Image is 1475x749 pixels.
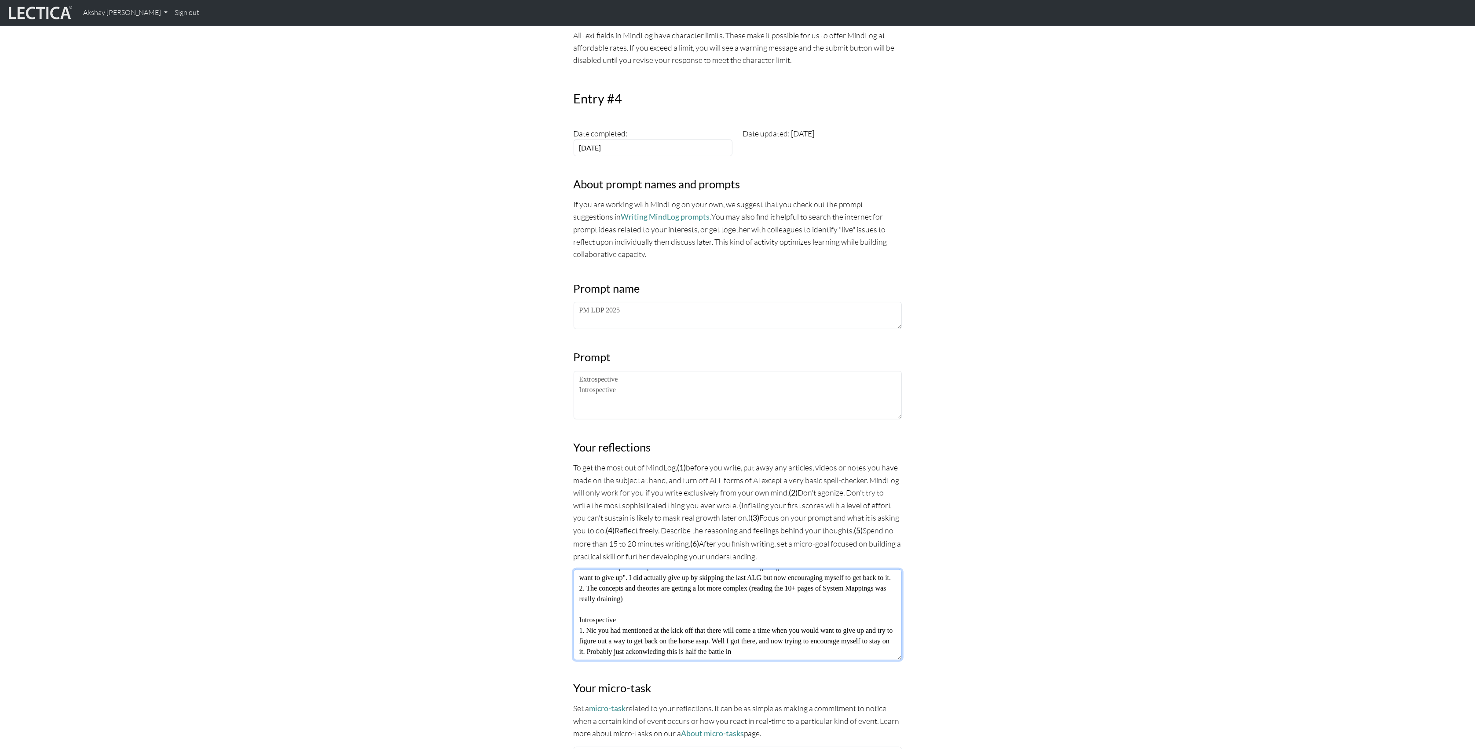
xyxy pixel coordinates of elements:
[574,198,902,261] p: If you are working with MindLog on your own, we suggest that you check out the prompt suggestions...
[574,127,628,140] label: Date completed:
[691,539,699,548] strong: (6)
[789,488,798,497] strong: (2)
[80,4,171,22] a: Akshay [PERSON_NAME]
[171,4,203,22] a: Sign out
[589,704,626,713] a: micro-task
[738,127,907,156] div: Date updated: [DATE]
[574,29,902,66] p: All text fields in MindLog have character limits. These make it possible for us to offer MindLog ...
[677,463,686,472] strong: (1)
[574,177,902,191] h3: About prompt names and prompts
[621,212,712,221] a: Writing MindLog prompts.
[574,282,902,295] h3: Prompt name
[681,729,744,738] a: About micro-tasks
[574,681,902,695] h3: Your micro-task
[568,91,907,106] h2: Entry #4
[574,461,902,562] p: To get the most out of MindLog, before you write, put away any articles, videos or notes you have...
[574,702,902,740] p: Set a related to your reflections. It can be as simple as making a commitment to notice when a ce...
[751,513,760,522] strong: (3)
[574,350,902,364] h3: Prompt
[854,526,863,535] strong: (5)
[606,526,615,535] strong: (4)
[574,441,902,454] h3: Your reflections
[7,4,73,21] img: lecticalive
